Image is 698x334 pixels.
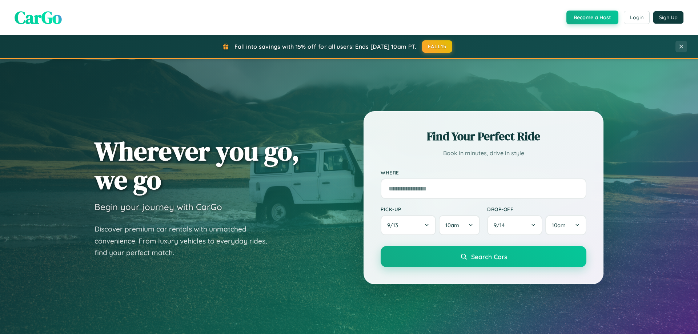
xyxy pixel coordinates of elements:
[381,215,436,235] button: 9/13
[95,201,222,212] h3: Begin your journey with CarGo
[487,215,542,235] button: 9/14
[381,169,586,176] label: Where
[15,5,62,29] span: CarGo
[387,222,402,229] span: 9 / 13
[471,253,507,261] span: Search Cars
[624,11,650,24] button: Login
[552,222,566,229] span: 10am
[487,206,586,212] label: Drop-off
[422,40,453,53] button: FALL15
[381,148,586,158] p: Book in minutes, drive in style
[653,11,683,24] button: Sign Up
[234,43,417,50] span: Fall into savings with 15% off for all users! Ends [DATE] 10am PT.
[439,215,480,235] button: 10am
[95,137,300,194] h1: Wherever you go, we go
[445,222,459,229] span: 10am
[545,215,586,235] button: 10am
[95,223,276,259] p: Discover premium car rentals with unmatched convenience. From luxury vehicles to everyday rides, ...
[381,128,586,144] h2: Find Your Perfect Ride
[381,246,586,267] button: Search Cars
[494,222,508,229] span: 9 / 14
[381,206,480,212] label: Pick-up
[566,11,618,24] button: Become a Host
